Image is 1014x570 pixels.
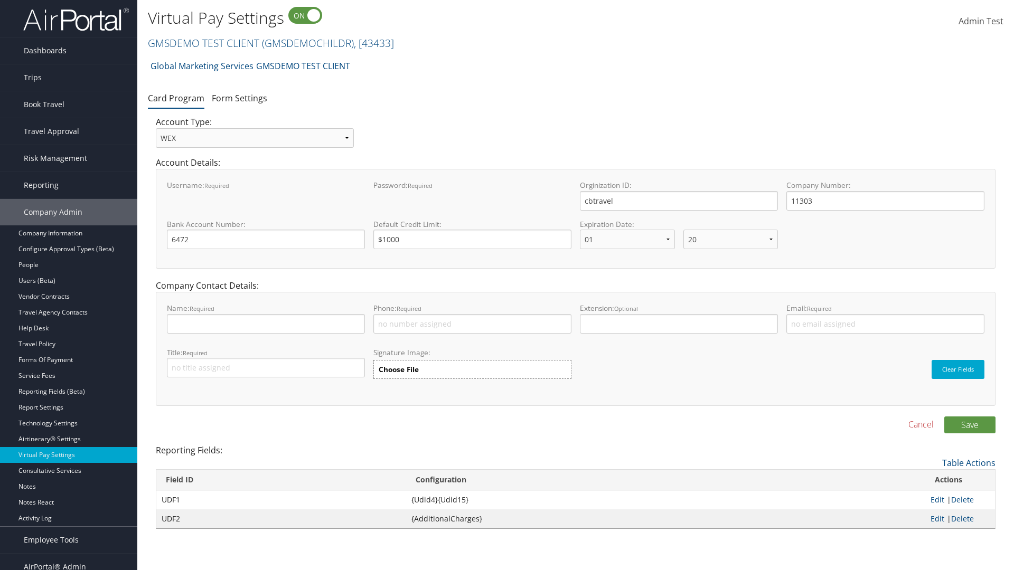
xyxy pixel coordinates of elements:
[807,305,832,312] small: Required
[373,360,571,379] label: Choose File
[156,509,406,528] td: UDF2
[373,347,571,360] label: Signature Image:
[580,219,778,258] label: Expiration Date:
[183,349,208,357] small: Required
[24,527,79,553] span: Employee Tools
[580,303,778,333] label: Extension:
[406,490,926,509] td: {Udid4}{Udid15}
[580,191,778,211] input: Orginization ID:
[614,305,638,312] small: Optional
[373,219,571,249] label: Default Credit Limit:
[24,172,59,198] span: Reporting
[942,457,996,469] a: Table Actions
[683,230,778,249] select: Expiration Date:
[151,55,253,77] a: Global Marketing Services
[256,55,350,77] a: GMSDEMO TEST CLIENT
[951,495,974,505] a: Delete
[373,303,571,333] label: Phone:
[167,358,365,377] input: Title:Required
[397,305,421,312] small: Required
[262,36,354,50] span: ( GMSDEMOCHILDR )
[786,314,984,334] input: Email:Required
[156,490,406,509] td: UDF1
[24,145,87,172] span: Risk Management
[24,64,42,91] span: Trips
[167,303,365,333] label: Name:
[580,314,778,334] input: Extension:Optional
[944,416,996,433] button: Save
[406,509,926,528] td: {AdditionalCharges}
[167,180,365,210] label: Username:
[148,444,1003,529] div: Reporting Fields:
[786,180,984,210] label: Company Number:
[786,191,984,211] input: Company Number:
[24,37,67,64] span: Dashboards
[406,470,926,490] th: Configuration: activate to sort column ascending
[932,360,984,379] button: Clear Fields
[580,180,778,210] label: Orginization ID:
[580,230,675,249] select: Expiration Date:
[212,92,267,104] a: Form Settings
[148,7,718,29] h1: Virtual Pay Settings
[148,156,1003,279] div: Account Details:
[373,230,571,249] input: Default Credit Limit:
[190,305,214,312] small: Required
[148,92,204,104] a: Card Program
[167,230,365,249] input: Bank Account Number:
[925,509,995,528] td: |
[24,199,82,225] span: Company Admin
[959,5,1003,38] a: Admin Test
[24,118,79,145] span: Travel Approval
[167,347,365,377] label: Title:
[786,303,984,333] label: Email:
[204,182,229,189] small: required
[951,514,974,524] a: Delete
[931,495,944,505] a: Edit
[148,116,362,156] div: Account Type:
[156,470,406,490] th: Field ID: activate to sort column descending
[24,91,64,118] span: Book Travel
[167,314,365,334] input: Name:Required
[354,36,394,50] span: , [ 43433 ]
[908,418,934,431] a: Cancel
[925,490,995,509] td: |
[148,279,1003,416] div: Company Contact Details:
[925,470,995,490] th: Actions
[167,219,365,249] label: Bank Account Number:
[408,182,433,189] small: required
[373,180,571,210] label: Password:
[959,15,1003,27] span: Admin Test
[931,514,944,524] a: Edit
[148,36,394,50] a: GMSDEMO TEST CLIENT
[23,7,129,32] img: airportal-logo.png
[373,314,571,334] input: Phone:Required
